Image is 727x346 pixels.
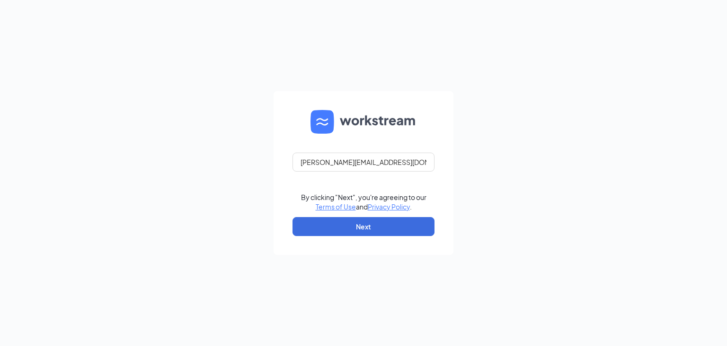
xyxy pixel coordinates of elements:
img: WS logo and Workstream text [310,110,417,134]
div: By clicking "Next", you're agreeing to our and . [301,192,426,211]
button: Next [293,217,434,236]
a: Terms of Use [316,202,356,211]
input: Email [293,153,434,172]
a: Privacy Policy [368,202,410,211]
